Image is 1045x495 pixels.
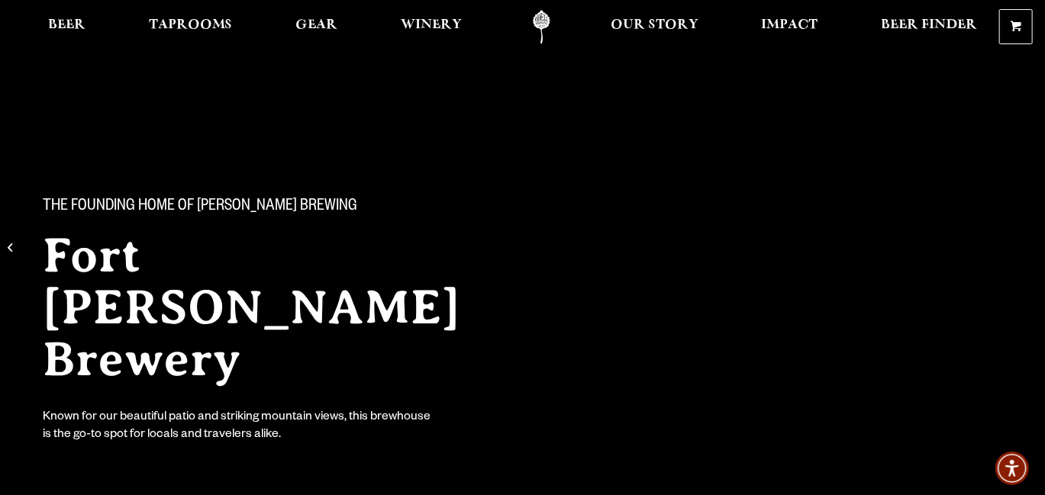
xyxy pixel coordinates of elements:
[401,19,462,31] span: Winery
[48,19,85,31] span: Beer
[995,452,1029,485] div: Accessibility Menu
[285,10,347,44] a: Gear
[751,10,827,44] a: Impact
[43,230,519,385] h2: Fort [PERSON_NAME] Brewery
[881,19,977,31] span: Beer Finder
[513,10,570,44] a: Odell Home
[761,19,818,31] span: Impact
[43,410,434,445] div: Known for our beautiful patio and striking mountain views, this brewhouse is the go-to spot for l...
[38,10,95,44] a: Beer
[295,19,337,31] span: Gear
[391,10,472,44] a: Winery
[611,19,698,31] span: Our Story
[601,10,708,44] a: Our Story
[871,10,987,44] a: Beer Finder
[139,10,243,44] a: Taprooms
[149,19,233,31] span: Taprooms
[43,198,357,217] span: The Founding Home of [PERSON_NAME] Brewing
